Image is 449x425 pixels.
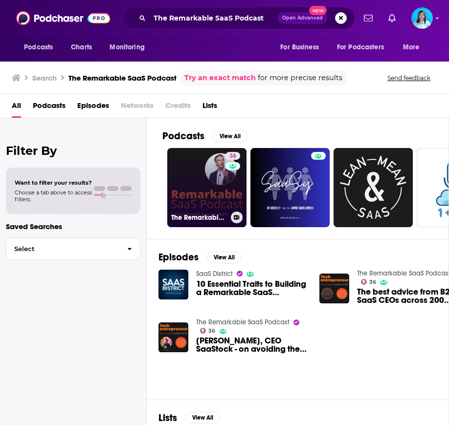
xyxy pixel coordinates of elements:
[158,412,220,424] a: ListsView All
[331,38,398,57] button: open menu
[196,318,290,326] a: The Remarkable SaaS Podcast
[384,74,433,82] button: Send feedback
[212,130,247,142] button: View All
[165,98,191,118] span: Credits
[33,98,66,118] a: Podcasts
[384,10,400,26] a: Show notifications dropdown
[280,41,319,54] span: For Business
[369,280,376,284] span: 36
[12,98,21,118] a: All
[15,189,92,203] span: Choose a tab above to access filters.
[411,7,433,29] img: User Profile
[319,274,349,303] img: The best advice from B2B SaaS CEOs across 200 podcast episodes
[158,251,242,263] a: EpisodesView All
[411,7,433,29] button: Show profile menu
[6,222,140,231] p: Saved Searches
[167,148,247,227] a: 36The Remarkable SaaS Podcast
[121,98,154,118] span: Networks
[229,151,236,161] span: 36
[6,246,119,252] span: Select
[15,179,92,186] span: Want to filter your results?
[103,38,157,57] button: open menu
[196,337,308,353] span: [PERSON_NAME], CEO SaaStock - on avoiding the valleys of death in B2B SaaS
[196,270,233,278] a: SaaS District
[360,10,377,26] a: Show notifications dropdown
[162,130,247,142] a: PodcastsView All
[16,9,110,27] img: Podchaser - Follow, Share and Rate Podcasts
[309,6,327,15] span: New
[411,7,433,29] span: Logged in as ClarisseG
[185,412,220,424] button: View All
[184,72,256,84] a: Try an exact match
[206,252,242,263] button: View All
[150,10,278,26] input: Search podcasts, credits, & more...
[396,38,432,57] button: open menu
[6,238,140,260] button: Select
[123,7,355,29] div: Search podcasts, credits, & more...
[110,41,144,54] span: Monitoring
[337,41,384,54] span: For Podcasters
[158,322,188,352] img: Alex Theuma, CEO SaaStock - on avoiding the valleys of death in B2B SaaS
[196,280,308,297] span: 10 Essential Traits to Building a Remarkable SaaS Company with Ton [PERSON_NAME] | #74 SaaS Podcast
[158,270,188,299] img: 10 Essential Traits to Building a Remarkable SaaS Company with Ton Dobbe | #74 SaaS Podcast
[17,38,66,57] button: open menu
[77,98,109,118] a: Episodes
[171,213,227,222] h3: The Remarkable SaaS Podcast
[196,337,308,353] a: Alex Theuma, CEO SaaStock - on avoiding the valleys of death in B2B SaaS
[32,73,57,83] h3: Search
[278,12,327,24] button: Open AdvancedNew
[200,328,216,334] a: 36
[196,280,308,297] a: 10 Essential Traits to Building a Remarkable SaaS Company with Ton Dobbe | #74 SaaS Podcast
[208,329,215,333] span: 36
[403,41,420,54] span: More
[65,38,98,57] a: Charts
[273,38,331,57] button: open menu
[24,41,53,54] span: Podcasts
[71,41,92,54] span: Charts
[158,251,199,263] h2: Episodes
[258,72,342,84] span: for more precise results
[225,152,240,160] a: 36
[361,279,377,285] a: 36
[202,98,217,118] a: Lists
[162,130,204,142] h2: Podcasts
[68,73,177,83] h3: The Remarkable SaaS Podcast
[158,412,177,424] h2: Lists
[6,144,140,158] h2: Filter By
[282,16,323,21] span: Open Advanced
